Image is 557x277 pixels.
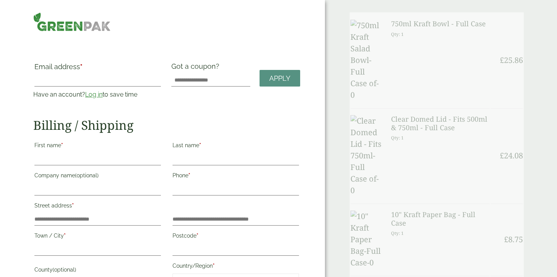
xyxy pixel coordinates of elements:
[173,230,299,243] label: Postcode
[33,118,300,133] h2: Billing / Shipping
[199,142,201,148] abbr: required
[173,260,299,274] label: Country/Region
[64,233,66,239] abbr: required
[72,202,74,209] abbr: required
[61,142,63,148] abbr: required
[196,233,198,239] abbr: required
[34,230,161,243] label: Town / City
[34,63,161,74] label: Email address
[33,90,162,99] p: Have an account? to save time
[33,12,111,31] img: GreenPak Supplies
[260,70,300,87] a: Apply
[75,172,99,178] span: (optional)
[53,267,76,273] span: (optional)
[171,62,222,74] label: Got a coupon?
[269,74,290,83] span: Apply
[173,170,299,183] label: Phone
[34,200,161,213] label: Street address
[188,172,190,178] abbr: required
[173,140,299,153] label: Last name
[34,140,161,153] label: First name
[34,170,161,183] label: Company name
[85,91,103,98] a: Log in
[213,263,215,269] abbr: required
[80,63,82,71] abbr: required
